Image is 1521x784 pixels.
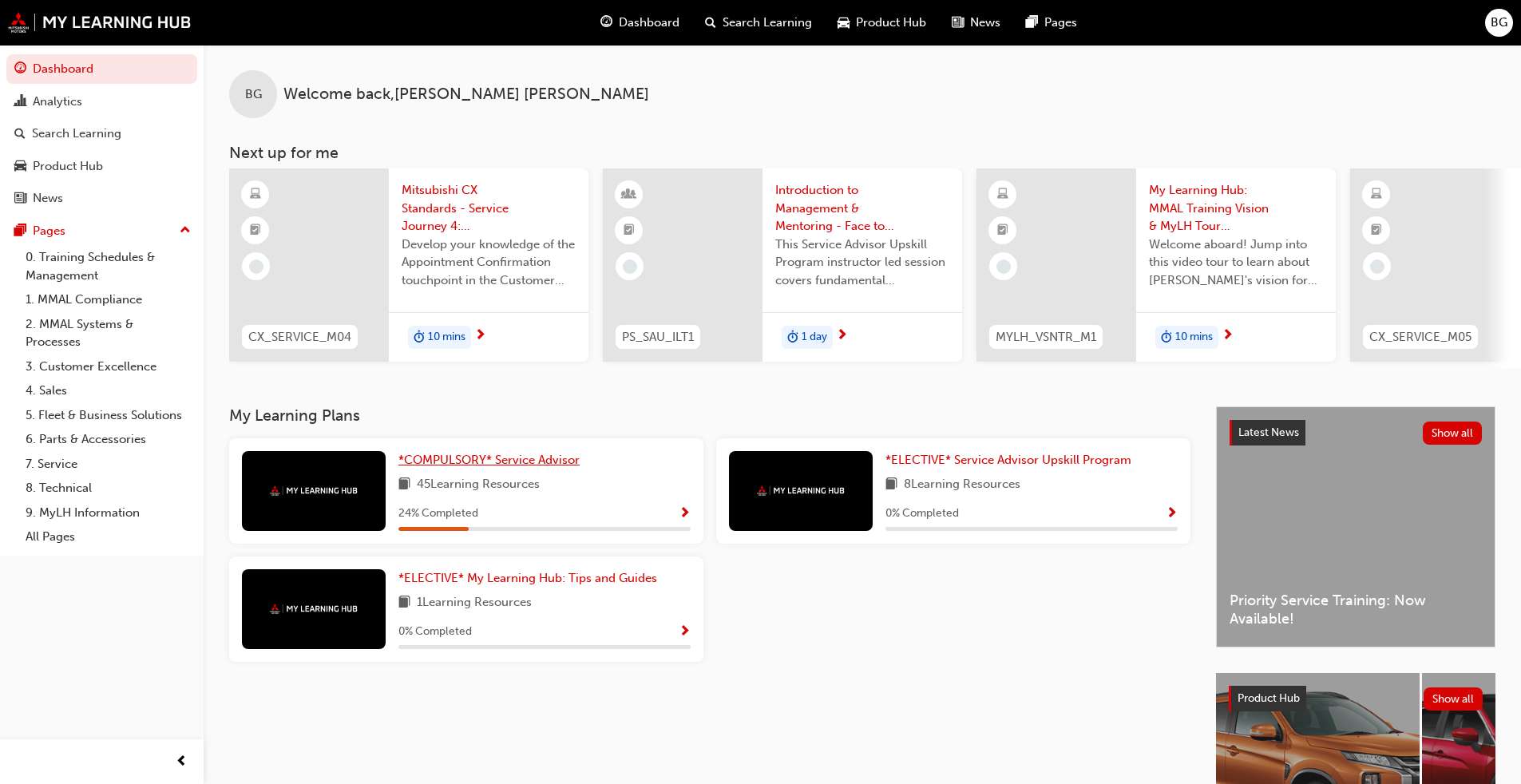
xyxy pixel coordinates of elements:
span: Welcome back , [PERSON_NAME] [PERSON_NAME] [283,85,649,104]
span: 1 day [802,328,827,346]
span: 10 mins [1175,328,1213,346]
span: Priority Service Training: Now Available! [1230,592,1482,628]
span: learningRecordVerb_NONE-icon [249,259,263,274]
a: 3. Customer Excellence [19,354,197,379]
span: BG [1491,14,1507,32]
a: MYLH_VSNTR_M1My Learning Hub: MMAL Training Vision & MyLH Tour (Elective)Welcome aboard! Jump int... [976,168,1336,362]
a: guage-iconDashboard [588,6,692,39]
a: 2. MMAL Systems & Processes [19,312,197,354]
a: *COMPULSORY* Service Advisor [398,451,586,469]
span: pages-icon [14,224,26,239]
span: PS_SAU_ILT1 [622,328,694,346]
span: 8 Learning Resources [904,475,1020,495]
span: booktick-icon [624,220,635,241]
span: CX_SERVICE_M04 [248,328,351,346]
a: Analytics [6,87,197,117]
div: Analytics [33,93,82,111]
span: 24 % Completed [398,505,478,523]
span: learningResourceType_INSTRUCTOR_LED-icon [624,184,635,205]
a: 5. Fleet & Business Solutions [19,403,197,428]
span: booktick-icon [997,220,1008,241]
span: car-icon [14,160,26,174]
span: 45 Learning Resources [417,475,540,495]
span: Introduction to Management & Mentoring - Face to Face Instructor Led Training (Service Advisor Up... [775,181,949,236]
button: Show Progress [679,504,691,524]
span: next-icon [1222,329,1234,343]
a: All Pages [19,525,197,549]
span: *COMPULSORY* Service Advisor [398,453,580,467]
span: News [970,14,1000,32]
span: guage-icon [600,13,612,33]
span: *ELECTIVE* My Learning Hub: Tips and Guides [398,571,657,585]
div: Search Learning [32,125,121,143]
span: duration-icon [787,327,798,348]
img: mmal [757,485,845,496]
h3: My Learning Plans [229,406,1190,425]
button: Show all [1424,687,1483,711]
span: learningResourceType_ELEARNING-icon [250,184,261,205]
div: News [33,189,63,208]
a: mmal [8,12,192,33]
h3: Next up for me [204,144,1521,162]
span: learningResourceType_ELEARNING-icon [997,184,1008,205]
span: Mitsubishi CX Standards - Service Journey 4: Appointment Confirmation [402,181,576,236]
span: Show Progress [679,507,691,521]
span: Welcome aboard! Jump into this video tour to learn about [PERSON_NAME]'s vision for your learning... [1149,236,1323,290]
a: 0. Training Schedules & Management [19,245,197,287]
a: CX_SERVICE_M04Mitsubishi CX Standards - Service Journey 4: Appointment ConfirmationDevelop your k... [229,168,588,362]
span: Dashboard [619,14,679,32]
span: pages-icon [1026,13,1038,33]
a: Dashboard [6,54,197,84]
button: Show all [1423,422,1483,445]
a: pages-iconPages [1013,6,1090,39]
span: duration-icon [414,327,425,348]
span: search-icon [705,13,716,33]
span: Develop your knowledge of the Appointment Confirmation touchpoint in the Customer Excellence (CX)... [402,236,576,290]
span: book-icon [398,475,410,495]
button: Show Progress [679,622,691,642]
span: *ELECTIVE* Service Advisor Upskill Program [885,453,1131,467]
span: duration-icon [1161,327,1172,348]
span: Pages [1044,14,1077,32]
span: booktick-icon [250,220,261,241]
span: next-icon [836,329,848,343]
a: News [6,184,197,213]
button: Pages [6,216,197,246]
span: My Learning Hub: MMAL Training Vision & MyLH Tour (Elective) [1149,181,1323,236]
span: news-icon [14,192,26,206]
a: Product Hub [6,152,197,181]
div: Pages [33,222,65,240]
span: Show Progress [1166,507,1178,521]
a: PS_SAU_ILT1Introduction to Management & Mentoring - Face to Face Instructor Led Training (Service... [603,168,962,362]
span: learningRecordVerb_NONE-icon [1370,259,1384,274]
span: learningResourceType_ELEARNING-icon [1371,184,1382,205]
button: DashboardAnalyticsSearch LearningProduct HubNews [6,51,197,216]
span: next-icon [474,329,486,343]
img: mmal [270,604,358,614]
button: Show Progress [1166,504,1178,524]
div: Product Hub [33,157,103,176]
span: 0 % Completed [885,505,959,523]
span: BG [245,85,262,104]
span: 0 % Completed [398,623,472,641]
span: news-icon [952,13,964,33]
a: 8. Technical [19,476,197,501]
a: *ELECTIVE* Service Advisor Upskill Program [885,451,1138,469]
span: Product Hub [856,14,926,32]
img: mmal [270,485,358,496]
a: 4. Sales [19,378,197,403]
a: 6. Parts & Accessories [19,427,197,452]
button: BG [1485,9,1513,37]
span: This Service Advisor Upskill Program instructor led session covers fundamental management styles ... [775,236,949,290]
span: MYLH_VSNTR_M1 [996,328,1096,346]
a: *ELECTIVE* My Learning Hub: Tips and Guides [398,569,663,588]
a: Search Learning [6,119,197,148]
a: news-iconNews [939,6,1013,39]
a: Latest NewsShow allPriority Service Training: Now Available! [1216,406,1495,647]
span: booktick-icon [1371,220,1382,241]
span: Show Progress [679,625,691,639]
span: prev-icon [176,752,188,772]
span: up-icon [180,220,191,241]
span: 10 mins [428,328,465,346]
